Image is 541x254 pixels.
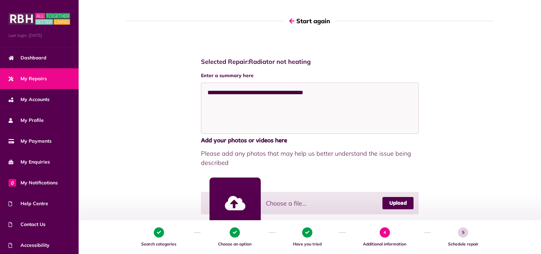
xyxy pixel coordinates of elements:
span: Search categories [127,241,190,247]
span: Please add any photos that may help us better understand the issue being described [201,149,419,167]
span: My Payments [9,138,52,145]
span: Schedule repair [434,241,492,247]
span: 3 [302,227,312,238]
span: Have you tried [279,241,335,247]
h4: Selected Repair: Radiator not heating [201,58,419,66]
span: 0 [9,179,16,186]
span: Accessibility [9,242,50,249]
span: My Profile [9,117,44,124]
span: My Notifications [9,179,58,186]
a: Upload [382,197,414,209]
span: 4 [380,227,390,238]
span: 5 [458,227,468,238]
span: Choose a file... [266,199,306,208]
img: MyRBH [9,12,70,26]
label: Enter a summary here [201,72,419,79]
span: Add your photos or videos here [201,136,419,145]
span: My Repairs [9,75,47,82]
span: 1 [154,227,164,238]
button: Start again [284,11,335,31]
span: 2 [230,227,240,238]
span: My Accounts [9,96,50,103]
span: Dashboard [9,54,46,61]
span: Help Centre [9,200,48,207]
span: Additional information [349,241,420,247]
span: Last login: [DATE] [9,32,70,39]
span: Contact Us [9,221,45,228]
span: Choose an option [204,241,265,247]
span: My Enquiries [9,158,50,166]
